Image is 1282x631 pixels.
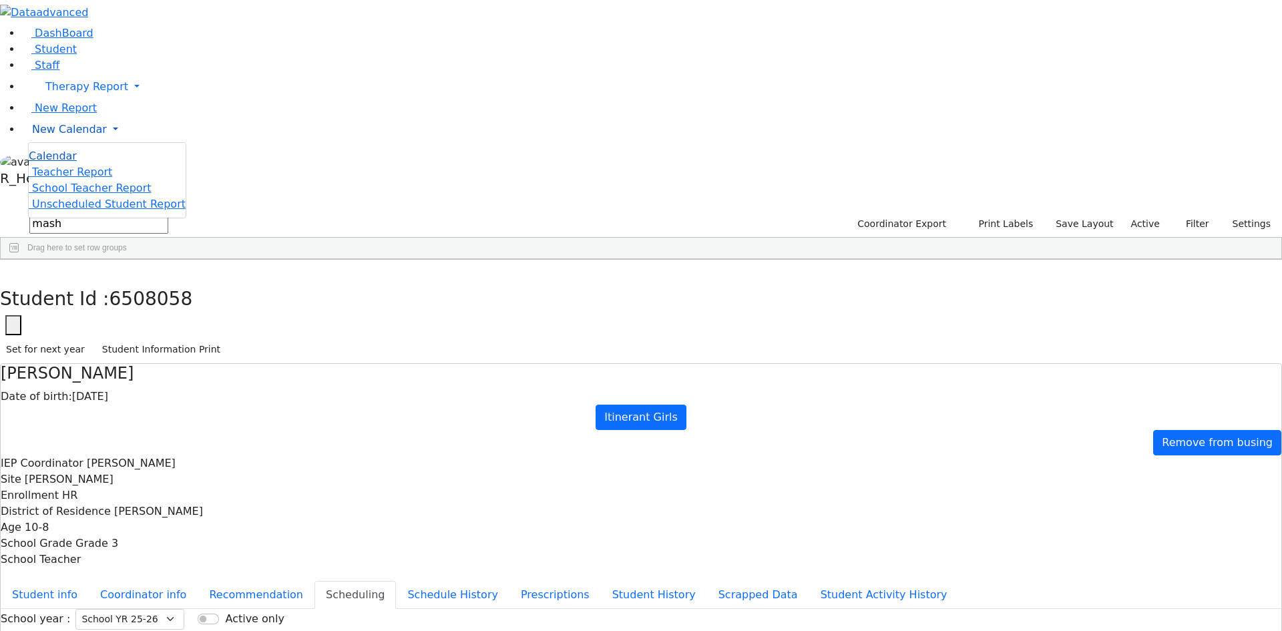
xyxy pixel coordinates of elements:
[1,581,89,609] button: Student info
[396,581,509,609] button: Schedule History
[1,519,21,536] label: Age
[35,59,59,71] span: Staff
[21,27,93,39] a: DashBoard
[25,521,49,534] span: 10-8
[89,581,198,609] button: Coordinator info
[29,214,168,234] input: Search
[32,166,112,178] span: Teacher Report
[29,150,77,162] span: Calendar
[21,43,77,55] a: Student
[25,473,114,485] span: [PERSON_NAME]
[509,581,601,609] button: Prescriptions
[28,142,186,218] ul: Therapy Report
[29,182,151,194] a: School Teacher Report
[225,611,284,627] label: Active only
[27,243,127,252] span: Drag here to set row groups
[1050,214,1119,234] button: Save Layout
[110,288,193,310] span: 6508058
[1153,430,1281,455] a: Remove from busing
[1125,214,1166,234] label: Active
[75,537,118,550] span: Grade 3
[45,80,128,93] span: Therapy Report
[29,166,112,178] a: Teacher Report
[21,59,59,71] a: Staff
[601,581,707,609] button: Student History
[1,364,1281,383] h4: [PERSON_NAME]
[849,214,952,234] button: Coordinator Export
[1162,436,1273,449] span: Remove from busing
[32,123,107,136] span: New Calendar
[62,489,77,501] span: HR
[1168,214,1215,234] button: Filter
[1,487,59,503] label: Enrollment
[1,552,81,568] label: School Teacher
[1,471,21,487] label: Site
[87,457,176,469] span: [PERSON_NAME]
[21,116,1282,143] a: New Calendar
[96,339,226,360] button: Student Information Print
[809,581,959,609] button: Student Activity History
[35,43,77,55] span: Student
[114,505,203,517] span: [PERSON_NAME]
[1,503,111,519] label: District of Residence
[963,214,1039,234] button: Print Labels
[21,101,97,114] a: New Report
[1,389,72,405] label: Date of birth:
[1,536,72,552] label: School Grade
[1215,214,1277,234] button: Settings
[32,182,151,194] span: School Teacher Report
[35,27,93,39] span: DashBoard
[21,73,1282,100] a: Therapy Report
[596,405,686,430] a: Itinerant Girls
[1,611,70,627] label: School year :
[1,455,83,471] label: IEP Coordinator
[314,581,396,609] button: Scheduling
[29,198,186,210] a: Unscheduled Student Report
[198,581,314,609] button: Recommendation
[707,581,809,609] button: Scrapped Data
[35,101,97,114] span: New Report
[1,389,1281,405] div: [DATE]
[32,198,186,210] span: Unscheduled Student Report
[29,148,77,164] a: Calendar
